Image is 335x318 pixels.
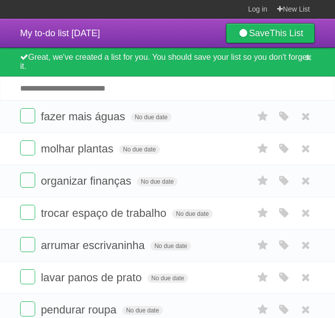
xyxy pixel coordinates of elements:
label: Star task [254,301,273,318]
label: Done [20,237,35,252]
span: molhar plantas [41,142,116,155]
span: fazer mais águas [41,110,128,123]
span: lavar panos de prato [41,271,144,284]
span: arrumar escrivaninha [41,239,147,252]
label: Done [20,140,35,155]
span: No due date [137,177,178,186]
label: Star task [254,205,273,221]
span: No due date [119,145,160,154]
label: Star task [254,173,273,189]
label: Done [20,173,35,188]
label: Done [20,205,35,220]
label: Done [20,301,35,316]
span: pendurar roupa [41,303,119,316]
b: This List [270,28,303,38]
label: Done [20,108,35,123]
a: SaveThis List [226,23,315,43]
label: Star task [254,269,273,286]
span: trocar espaço de trabalho [41,207,169,219]
span: No due date [122,306,163,315]
span: No due date [150,242,191,251]
label: Star task [254,140,273,157]
label: Done [20,269,35,284]
label: Star task [254,237,273,254]
span: No due date [131,113,172,122]
span: No due date [147,274,188,283]
span: My to-do list [DATE] [20,28,100,38]
span: organizar finanças [41,175,134,187]
label: Star task [254,108,273,125]
span: No due date [172,209,213,218]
